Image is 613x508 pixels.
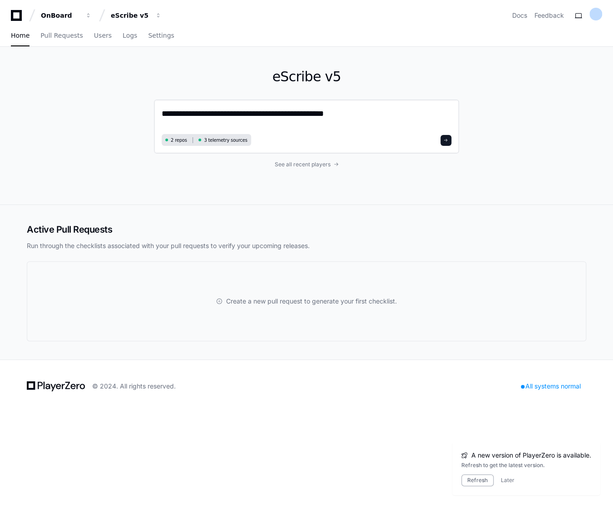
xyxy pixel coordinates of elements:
[94,33,112,38] span: Users
[512,11,527,20] a: Docs
[41,11,80,20] div: OnBoard
[27,223,586,236] h2: Active Pull Requests
[534,11,564,20] button: Feedback
[501,477,514,484] button: Later
[148,33,174,38] span: Settings
[275,161,331,168] span: See all recent players
[92,382,176,391] div: © 2024. All rights reserved.
[11,33,30,38] span: Home
[148,25,174,46] a: Settings
[461,474,494,486] button: Refresh
[94,25,112,46] a: Users
[154,161,459,168] a: See all recent players
[123,33,137,38] span: Logs
[11,25,30,46] a: Home
[515,380,586,393] div: All systems normal
[37,7,95,24] button: OnBoard
[40,25,83,46] a: Pull Requests
[461,462,591,469] div: Refresh to get the latest version.
[107,7,165,24] button: eScribe v5
[204,137,247,144] span: 3 telemetry sources
[40,33,83,38] span: Pull Requests
[111,11,150,20] div: eScribe v5
[171,137,187,144] span: 2 repos
[123,25,137,46] a: Logs
[471,451,591,460] span: A new version of PlayerZero is available.
[27,241,586,250] p: Run through the checklists associated with your pull requests to verify your upcoming releases.
[154,69,459,85] h1: eScribe v5
[226,297,397,306] span: Create a new pull request to generate your first checklist.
